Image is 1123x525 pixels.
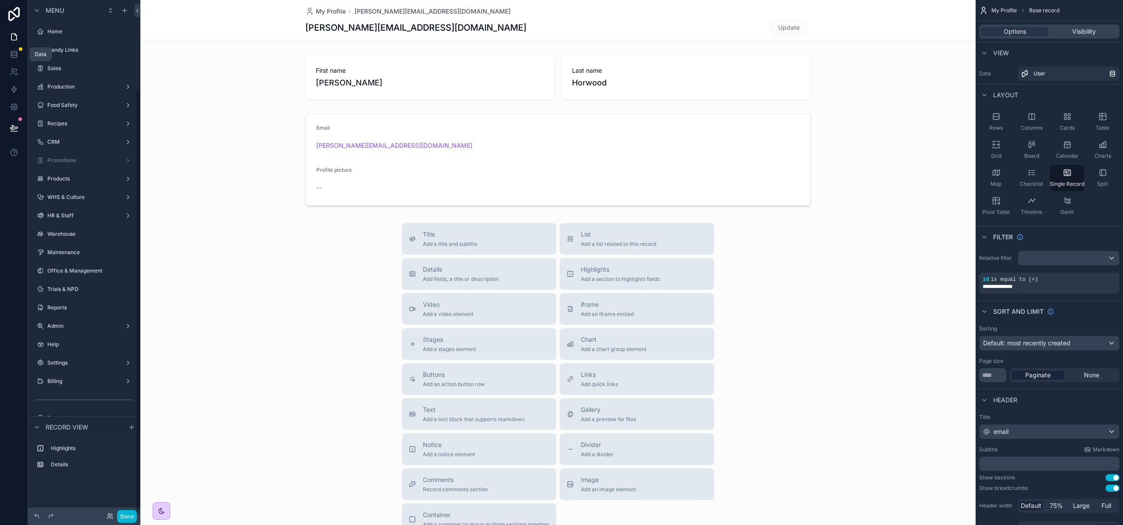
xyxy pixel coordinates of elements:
[316,7,346,16] span: My Profile
[305,7,346,16] a: My Profile
[979,474,1016,481] div: Show backlink
[47,341,133,348] label: Help
[47,415,133,422] label: Promoplan
[979,325,997,332] label: Sorting
[1015,193,1048,219] button: Timeline
[989,124,1003,131] span: Rows
[47,212,121,219] label: HR & Staff
[979,109,1013,135] button: Rows
[1015,165,1048,191] button: Checklist
[1084,446,1119,453] a: Markdown
[33,80,135,94] a: Production
[1094,153,1111,160] span: Charts
[33,209,135,223] a: HR & Staff
[979,137,1013,163] button: Grid
[1097,181,1108,188] span: Split
[33,264,135,278] a: Office & Management
[33,190,135,204] a: WHS & Culture
[1050,109,1084,135] button: Cards
[1050,501,1063,510] span: 75%
[1072,27,1096,36] span: Visibility
[47,323,121,330] label: Admin
[1086,109,1119,135] button: Table
[1021,209,1042,216] span: Timeline
[33,245,135,259] a: Maintenance
[1102,501,1111,510] span: Full
[993,91,1018,99] span: Layout
[1084,371,1099,380] span: None
[33,98,135,112] a: Food Safety
[47,157,121,164] label: Promotions
[1096,124,1109,131] span: Table
[33,337,135,351] a: Help
[47,249,133,256] label: Maintenance
[979,165,1013,191] button: Map
[28,437,140,480] div: scrollable content
[33,25,135,39] a: Home
[1004,27,1026,36] span: Options
[982,209,1010,216] span: Pivot Table
[979,424,1119,439] button: email
[993,307,1044,316] span: Sort And Limit
[47,231,133,238] label: Warehouse
[47,359,121,366] label: Settings
[33,319,135,333] a: Admin
[1018,67,1119,81] a: User
[1021,124,1043,131] span: Columns
[47,286,133,293] label: Trials & NPD
[1050,165,1084,191] button: Single Record
[1086,137,1119,163] button: Charts
[46,423,88,432] span: Record view
[33,153,135,167] a: Promotions
[1021,501,1041,510] span: Default
[1029,7,1059,14] span: Base record
[47,102,121,109] label: Food Safety
[47,120,121,127] label: Recipes
[47,65,133,72] label: Sales
[47,28,133,35] label: Home
[1050,181,1084,188] span: Single Record
[46,6,64,15] span: Menu
[33,227,135,241] a: Warehouse
[979,446,998,453] label: Subtitle
[1024,153,1039,160] span: Board
[33,411,135,425] a: Promoplan
[993,233,1013,241] span: Filter
[33,117,135,131] a: Recipes
[991,181,1001,188] span: Map
[1086,165,1119,191] button: Split
[979,502,1014,509] label: Header width
[1073,501,1090,510] span: Large
[47,175,121,182] label: Products
[1056,153,1079,160] span: Calendar
[979,70,1014,77] label: Data
[983,339,1070,347] span: Default: most recently created
[979,457,1119,471] div: scrollable content
[33,301,135,315] a: Reports
[991,277,1038,283] span: is equal to (=)
[33,135,135,149] a: CRM
[305,21,526,34] h1: [PERSON_NAME][EMAIL_ADDRESS][DOMAIN_NAME]
[1034,70,1045,77] span: User
[1015,109,1048,135] button: Columns
[35,51,46,58] div: Data
[47,304,133,311] label: Reports
[979,358,1003,365] label: Page size
[1060,124,1075,131] span: Cards
[983,277,989,283] span: id
[979,193,1013,219] button: Pivot Table
[991,7,1017,14] span: My Profile
[1025,371,1051,380] span: Paginate
[47,194,121,201] label: WHS & Culture
[1050,193,1084,219] button: Gantt
[994,427,1009,436] span: email
[993,396,1017,404] span: Header
[991,153,1001,160] span: Grid
[33,282,135,296] a: Trials & NPD
[51,445,132,452] label: Highlights
[354,7,511,16] a: [PERSON_NAME][EMAIL_ADDRESS][DOMAIN_NAME]
[47,138,121,145] label: CRM
[47,46,133,53] label: Handy Links
[47,378,121,385] label: Billing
